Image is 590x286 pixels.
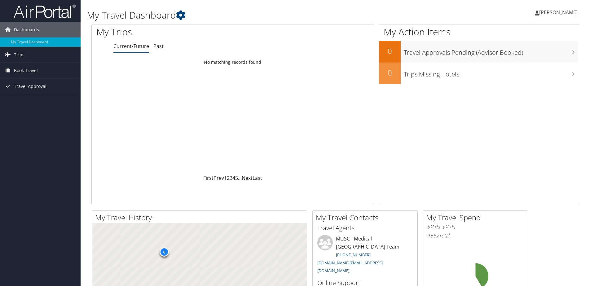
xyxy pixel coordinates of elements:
[379,25,579,38] h1: My Action Items
[14,4,76,19] img: airportal-logo.png
[314,235,416,276] li: MUSC - Medical [GEOGRAPHIC_DATA] Team
[336,252,371,258] a: [PHONE_NUMBER]
[404,67,579,79] h3: Trips Missing Hotels
[14,63,38,78] span: Book Travel
[160,247,169,257] div: 6
[235,175,238,181] a: 5
[379,46,401,56] h2: 0
[253,175,262,181] a: Last
[539,9,578,16] span: [PERSON_NAME]
[379,63,579,84] a: 0Trips Missing Hotels
[230,175,232,181] a: 3
[428,224,523,230] h6: [DATE] - [DATE]
[232,175,235,181] a: 4
[426,212,528,223] h2: My Travel Spend
[379,41,579,63] a: 0Travel Approvals Pending (Advisor Booked)
[535,3,584,22] a: [PERSON_NAME]
[203,175,214,181] a: First
[113,43,149,50] a: Current/Future
[404,45,579,57] h3: Travel Approvals Pending (Advisor Booked)
[92,57,374,68] td: No matching records found
[227,175,230,181] a: 2
[14,79,46,94] span: Travel Approval
[428,232,523,239] h6: Total
[428,232,439,239] span: $562
[238,175,242,181] span: …
[379,67,401,78] h2: 0
[316,212,417,223] h2: My Travel Contacts
[153,43,164,50] a: Past
[95,212,307,223] h2: My Travel History
[14,22,39,37] span: Dashboards
[14,47,24,63] span: Trips
[214,175,224,181] a: Prev
[242,175,253,181] a: Next
[96,25,252,38] h1: My Trips
[224,175,227,181] a: 1
[317,224,413,232] h3: Travel Agents
[87,9,418,22] h1: My Travel Dashboard
[317,260,383,274] a: [DOMAIN_NAME][EMAIL_ADDRESS][DOMAIN_NAME]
